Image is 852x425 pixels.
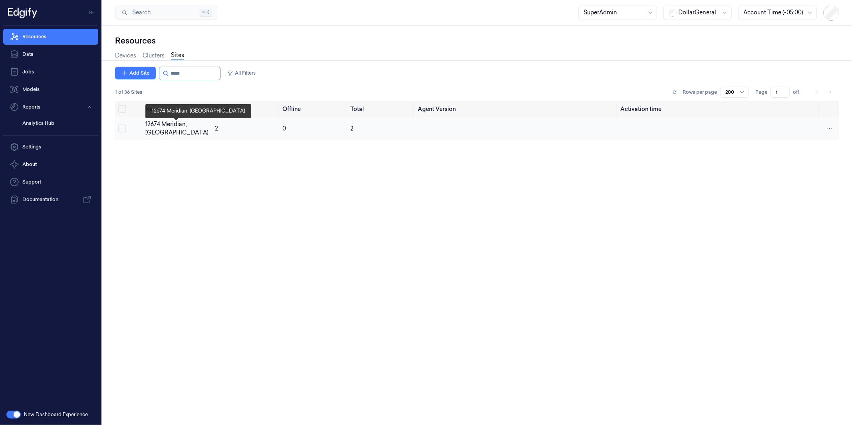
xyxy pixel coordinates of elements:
a: Devices [115,51,136,60]
a: Sites [171,51,184,60]
a: Analytics Hub [16,117,98,130]
th: Offline [279,101,347,117]
span: 0 [282,125,286,132]
div: 12674 Meridian, [GEOGRAPHIC_DATA] [145,120,209,137]
button: Select all [118,105,126,113]
span: Page [755,89,767,96]
a: Documentation [3,192,98,208]
button: About [3,156,98,172]
span: of 1 [793,89,806,96]
th: Agent Version [415,101,617,117]
th: Ready [212,101,280,117]
th: Total [347,101,415,117]
span: 2 [350,125,354,132]
span: Search [129,8,151,17]
a: Clusters [143,51,165,60]
button: All Filters [224,67,259,79]
a: Jobs [3,64,98,80]
span: 2 [215,125,218,132]
p: Rows per page [683,89,717,96]
a: Resources [3,29,98,45]
button: Add Site [115,67,156,79]
button: Toggle Navigation [85,6,98,19]
div: Resources [115,35,839,46]
th: Name [142,101,212,117]
button: Search⌘K [115,6,217,20]
a: Support [3,174,98,190]
a: Settings [3,139,98,155]
nav: pagination [812,87,836,98]
a: Models [3,81,98,97]
button: Select row [118,125,126,132]
button: Reports [3,99,98,115]
span: 1 of 36 Sites [115,89,142,96]
th: Activation time [618,101,820,117]
a: Data [3,46,98,62]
